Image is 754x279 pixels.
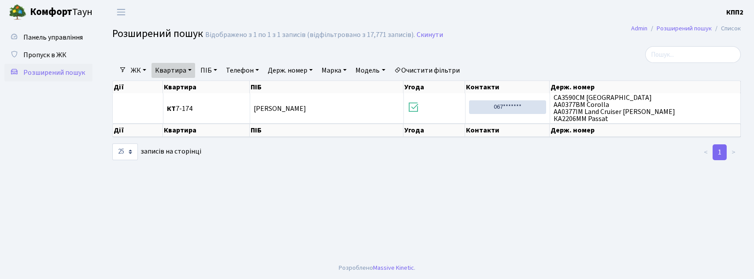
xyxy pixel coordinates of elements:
[391,63,463,78] a: Очистити фільтри
[113,124,163,137] th: Дії
[264,63,316,78] a: Держ. номер
[417,31,443,39] a: Скинути
[30,5,92,20] span: Таун
[631,24,647,33] a: Admin
[152,63,195,78] a: Квартира
[197,63,221,78] a: ПІБ
[352,63,388,78] a: Модель
[23,33,83,42] span: Панель управління
[23,50,67,60] span: Пропуск в ЖК
[726,7,743,18] a: КПП2
[403,81,465,93] th: Угода
[110,5,132,19] button: Переключити навігацію
[23,68,85,77] span: Розширений пошук
[9,4,26,21] img: logo.png
[657,24,712,33] a: Розширений пошук
[250,124,403,137] th: ПІБ
[112,143,201,160] label: записів на сторінці
[465,81,550,93] th: Контакти
[550,124,741,137] th: Держ. номер
[465,124,550,137] th: Контакти
[403,124,465,137] th: Угода
[713,144,727,160] a: 1
[4,29,92,46] a: Панель управління
[554,94,737,122] span: СА3590СМ [GEOGRAPHIC_DATA] AA0377BM Corolla AA0377IM Land Cruiser [PERSON_NAME] КА2206ММ Passat
[163,124,250,137] th: Квартира
[205,31,415,39] div: Відображено з 1 по 1 з 1 записів (відфільтровано з 17,771 записів).
[112,26,203,41] span: Розширений пошук
[30,5,72,19] b: Комфорт
[254,104,306,114] span: [PERSON_NAME]
[318,63,350,78] a: Марка
[250,81,403,93] th: ПІБ
[550,81,741,93] th: Держ. номер
[127,63,150,78] a: ЖК
[4,46,92,64] a: Пропуск в ЖК
[112,143,138,160] select: записів на сторінці
[113,81,163,93] th: Дії
[618,19,754,38] nav: breadcrumb
[712,24,741,33] li: Список
[4,64,92,81] a: Розширений пошук
[167,105,246,112] span: 7-174
[373,263,414,272] a: Massive Kinetic
[163,81,250,93] th: Квартира
[167,104,176,114] b: КТ
[645,46,741,63] input: Пошук...
[339,263,415,273] div: Розроблено .
[222,63,262,78] a: Телефон
[726,7,743,17] b: КПП2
